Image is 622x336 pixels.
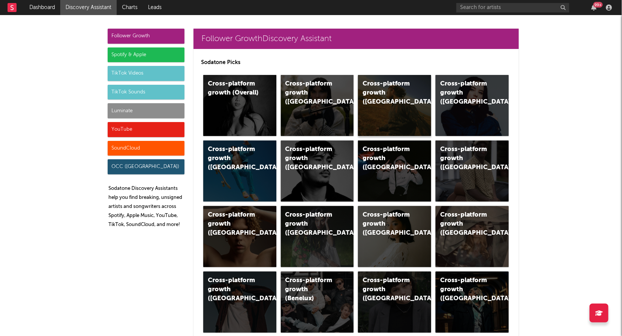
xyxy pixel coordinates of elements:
[591,5,596,11] button: 99+
[208,145,259,172] div: Cross-platform growth ([GEOGRAPHIC_DATA])
[436,75,509,136] a: Cross-platform growth ([GEOGRAPHIC_DATA])
[358,141,431,202] a: Cross-platform growth ([GEOGRAPHIC_DATA]/GSA)
[436,141,509,202] a: Cross-platform growth ([GEOGRAPHIC_DATA])
[108,141,184,156] div: SoundCloud
[363,79,414,107] div: Cross-platform growth ([GEOGRAPHIC_DATA])
[281,141,354,202] a: Cross-platform growth ([GEOGRAPHIC_DATA])
[108,29,184,44] div: Follower Growth
[440,79,491,107] div: Cross-platform growth ([GEOGRAPHIC_DATA])
[281,75,354,136] a: Cross-platform growth ([GEOGRAPHIC_DATA])
[440,145,491,172] div: Cross-platform growth ([GEOGRAPHIC_DATA])
[108,66,184,81] div: TikTok Videos
[436,206,509,267] a: Cross-platform growth ([GEOGRAPHIC_DATA])
[363,145,414,172] div: Cross-platform growth ([GEOGRAPHIC_DATA]/GSA)
[456,3,569,12] input: Search for artists
[436,272,509,333] a: Cross-platform growth ([GEOGRAPHIC_DATA])
[285,145,337,172] div: Cross-platform growth ([GEOGRAPHIC_DATA])
[203,272,276,333] a: Cross-platform growth ([GEOGRAPHIC_DATA])
[203,75,276,136] a: Cross-platform growth (Overall)
[440,276,491,303] div: Cross-platform growth ([GEOGRAPHIC_DATA])
[194,29,519,49] a: Follower GrowthDiscovery Assistant
[108,159,184,174] div: OCC ([GEOGRAPHIC_DATA])
[593,2,603,8] div: 99 +
[285,79,337,107] div: Cross-platform growth ([GEOGRAPHIC_DATA])
[358,272,431,333] a: Cross-platform growth ([GEOGRAPHIC_DATA])
[108,122,184,137] div: YouTube
[440,211,491,238] div: Cross-platform growth ([GEOGRAPHIC_DATA])
[203,141,276,202] a: Cross-platform growth ([GEOGRAPHIC_DATA])
[208,276,259,303] div: Cross-platform growth ([GEOGRAPHIC_DATA])
[281,272,354,333] a: Cross-platform growth (Benelux)
[108,103,184,118] div: Luminate
[358,75,431,136] a: Cross-platform growth ([GEOGRAPHIC_DATA])
[108,184,184,229] p: Sodatone Discovery Assistants help you find breaking, unsigned artists and songwriters across Spo...
[108,47,184,63] div: Spotify & Apple
[281,206,354,267] a: Cross-platform growth ([GEOGRAPHIC_DATA])
[363,211,414,238] div: Cross-platform growth ([GEOGRAPHIC_DATA])
[358,206,431,267] a: Cross-platform growth ([GEOGRAPHIC_DATA])
[208,79,259,98] div: Cross-platform growth (Overall)
[108,85,184,100] div: TikTok Sounds
[203,206,276,267] a: Cross-platform growth ([GEOGRAPHIC_DATA])
[201,58,511,67] p: Sodatone Picks
[363,276,414,303] div: Cross-platform growth ([GEOGRAPHIC_DATA])
[285,276,337,303] div: Cross-platform growth (Benelux)
[285,211,337,238] div: Cross-platform growth ([GEOGRAPHIC_DATA])
[208,211,259,238] div: Cross-platform growth ([GEOGRAPHIC_DATA])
